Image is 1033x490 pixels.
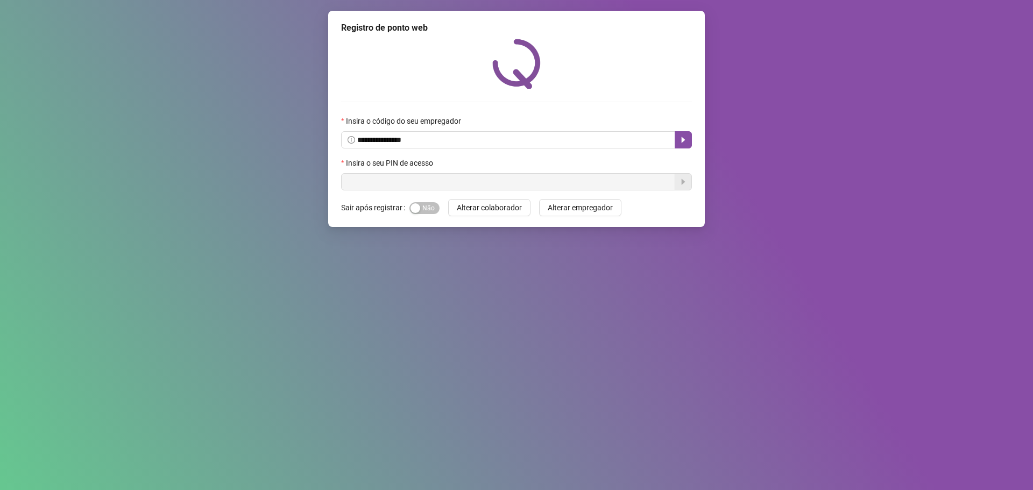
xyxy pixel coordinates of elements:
[679,136,688,144] span: caret-right
[539,199,621,216] button: Alterar empregador
[457,202,522,214] span: Alterar colaborador
[341,157,440,169] label: Insira o seu PIN de acesso
[341,199,409,216] label: Sair após registrar
[341,115,468,127] label: Insira o código do seu empregador
[492,39,541,89] img: QRPoint
[341,22,692,34] div: Registro de ponto web
[548,202,613,214] span: Alterar empregador
[448,199,530,216] button: Alterar colaborador
[348,136,355,144] span: info-circle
